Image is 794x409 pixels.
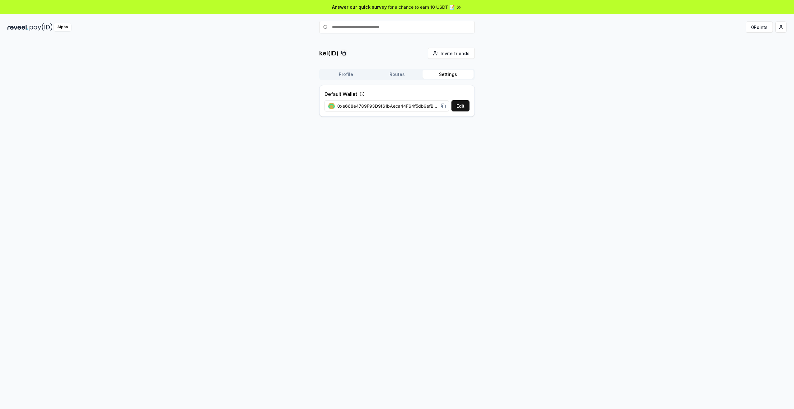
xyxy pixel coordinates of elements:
span: for a chance to earn 10 USDT 📝 [388,4,455,10]
img: pay_id [30,23,53,31]
button: Profile [320,70,371,79]
button: Routes [371,70,423,79]
img: reveel_dark [7,23,28,31]
p: kel(ID) [319,49,339,58]
button: Settings [423,70,474,79]
div: Alpha [54,23,71,31]
button: Edit [451,100,469,111]
span: Invite friends [441,50,469,57]
label: Default Wallet [325,90,357,98]
button: 0Points [746,21,773,33]
span: Answer our quick survey [332,4,387,10]
button: Invite friends [428,48,475,59]
span: 0xe668e4789F93D9f61bAeca44F64f5db9efBc25F8 [337,103,438,109]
